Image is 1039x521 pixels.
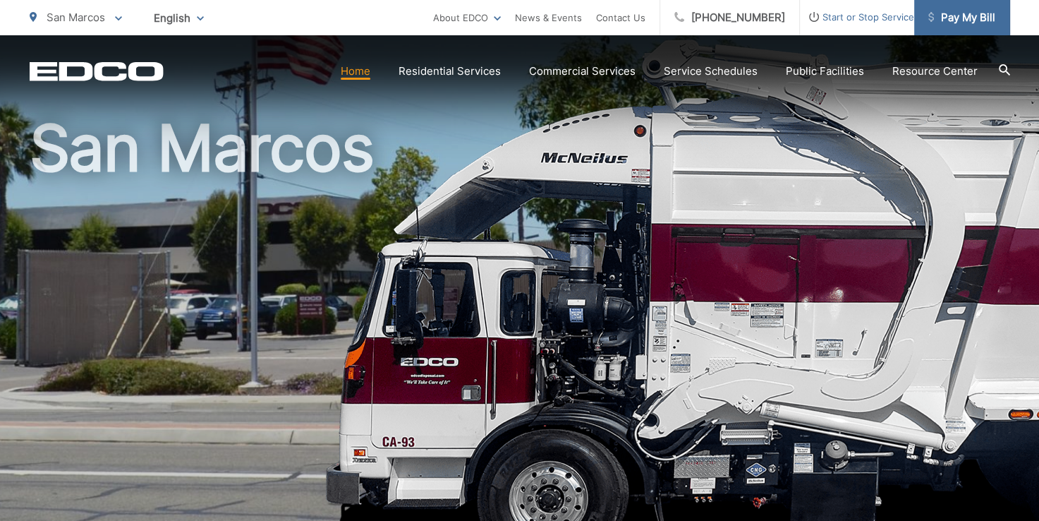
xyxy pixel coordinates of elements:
[664,63,758,80] a: Service Schedules
[515,9,582,26] a: News & Events
[30,61,164,81] a: EDCD logo. Return to the homepage.
[529,63,636,80] a: Commercial Services
[399,63,501,80] a: Residential Services
[47,11,105,24] span: San Marcos
[433,9,501,26] a: About EDCO
[892,63,978,80] a: Resource Center
[928,9,995,26] span: Pay My Bill
[786,63,864,80] a: Public Facilities
[596,9,645,26] a: Contact Us
[143,6,214,30] span: English
[341,63,370,80] a: Home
